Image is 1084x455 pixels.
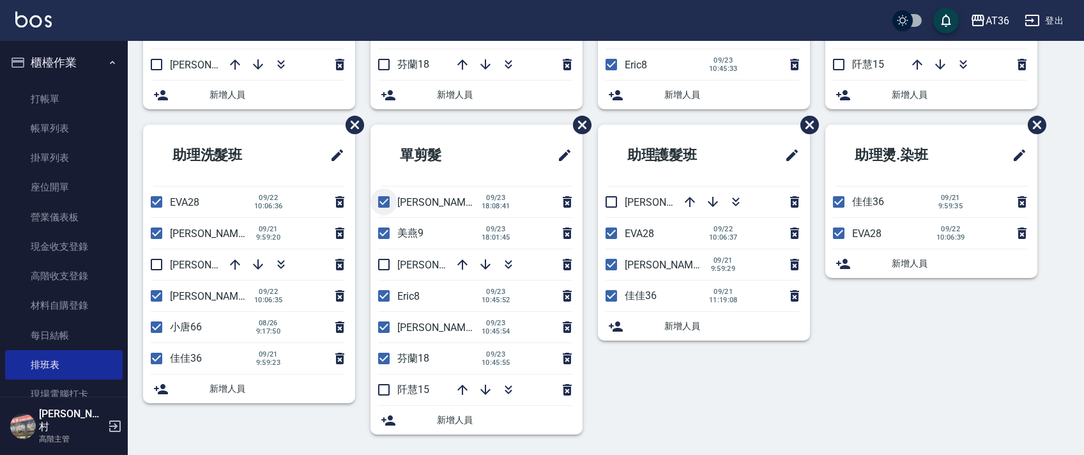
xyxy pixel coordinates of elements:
[397,58,429,70] span: 芬蘭18
[5,203,123,232] a: 營業儀表板
[170,59,258,71] span: [PERSON_NAME]16
[437,88,572,102] span: 新增人員
[709,56,738,65] span: 09/23
[397,321,485,334] span: [PERSON_NAME]11
[437,413,572,427] span: 新增人員
[336,106,366,144] span: 刪除班表
[397,383,429,396] span: 阡慧15
[210,382,345,396] span: 新增人員
[5,291,123,320] a: 材料自購登錄
[936,194,965,202] span: 09/21
[852,196,884,208] span: 佳佳36
[397,196,485,208] span: [PERSON_NAME]16
[482,319,510,327] span: 09/23
[170,352,202,364] span: 佳佳36
[936,225,965,233] span: 09/22
[254,225,282,233] span: 09/21
[254,194,283,202] span: 09/22
[254,327,282,335] span: 9:17:50
[5,321,123,350] a: 每日結帳
[482,350,510,359] span: 09/23
[625,196,713,208] span: [PERSON_NAME]56
[1019,9,1069,33] button: 登出
[625,289,657,302] span: 佳佳36
[664,88,800,102] span: 新增人員
[482,233,510,242] span: 18:01:45
[777,140,800,171] span: 修改班表的標題
[563,106,593,144] span: 刪除班表
[397,352,429,364] span: 芬蘭18
[143,374,355,403] div: 新增人員
[936,233,965,242] span: 10:06:39
[933,8,959,33] button: save
[39,433,104,445] p: 高階主管
[381,132,505,178] h2: 單剪髮
[791,106,821,144] span: 刪除班表
[397,290,420,302] span: Eric8
[397,227,424,239] span: 美燕9
[482,359,510,367] span: 10:45:55
[852,227,882,240] span: EVA28
[170,259,258,271] span: [PERSON_NAME]56
[625,259,713,271] span: [PERSON_NAME]58
[1018,106,1048,144] span: 刪除班表
[397,259,480,271] span: [PERSON_NAME]6
[625,227,654,240] span: EVA28
[482,327,510,335] span: 10:45:54
[10,413,36,439] img: Person
[210,88,345,102] span: 新增人員
[5,143,123,173] a: 掛單列表
[709,265,737,273] span: 9:59:29
[709,288,738,296] span: 09/21
[852,58,884,70] span: 阡慧15
[170,196,199,208] span: EVA28
[5,84,123,114] a: 打帳單
[5,261,123,291] a: 高階收支登錄
[709,225,738,233] span: 09/22
[170,227,258,240] span: [PERSON_NAME]58
[598,81,810,109] div: 新增人員
[965,8,1014,34] button: AT36
[170,321,202,333] span: 小唐66
[482,194,510,202] span: 09/23
[936,202,965,210] span: 9:59:35
[608,132,746,178] h2: 助理護髮班
[482,225,510,233] span: 09/23
[892,88,1027,102] span: 新增人員
[5,350,123,380] a: 排班表
[39,408,104,433] h5: [PERSON_NAME]村
[549,140,572,171] span: 修改班表的標題
[664,320,800,333] span: 新增人員
[598,312,810,341] div: 新增人員
[170,290,258,302] span: [PERSON_NAME]55
[15,12,52,27] img: Logo
[709,296,738,304] span: 11:19:08
[825,81,1037,109] div: 新增人員
[5,114,123,143] a: 帳單列表
[482,296,510,304] span: 10:45:52
[625,59,647,71] span: Eric8
[482,288,510,296] span: 09/23
[322,140,345,171] span: 修改班表的標題
[5,232,123,261] a: 現金收支登錄
[370,406,583,435] div: 新增人員
[892,257,1027,270] span: 新增人員
[1004,140,1027,171] span: 修改班表的標題
[254,296,283,304] span: 10:06:35
[836,132,975,178] h2: 助理燙.染班
[709,233,738,242] span: 10:06:37
[254,288,283,296] span: 09/22
[153,132,291,178] h2: 助理洗髮班
[709,65,738,73] span: 10:45:33
[482,202,510,210] span: 18:08:41
[370,81,583,109] div: 新增人員
[5,46,123,79] button: 櫃檯作業
[254,233,282,242] span: 9:59:20
[709,256,737,265] span: 09/21
[5,173,123,202] a: 座位開單
[986,13,1009,29] div: AT36
[5,380,123,409] a: 現場電腦打卡
[825,249,1037,278] div: 新增人員
[254,319,282,327] span: 08/26
[143,81,355,109] div: 新增人員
